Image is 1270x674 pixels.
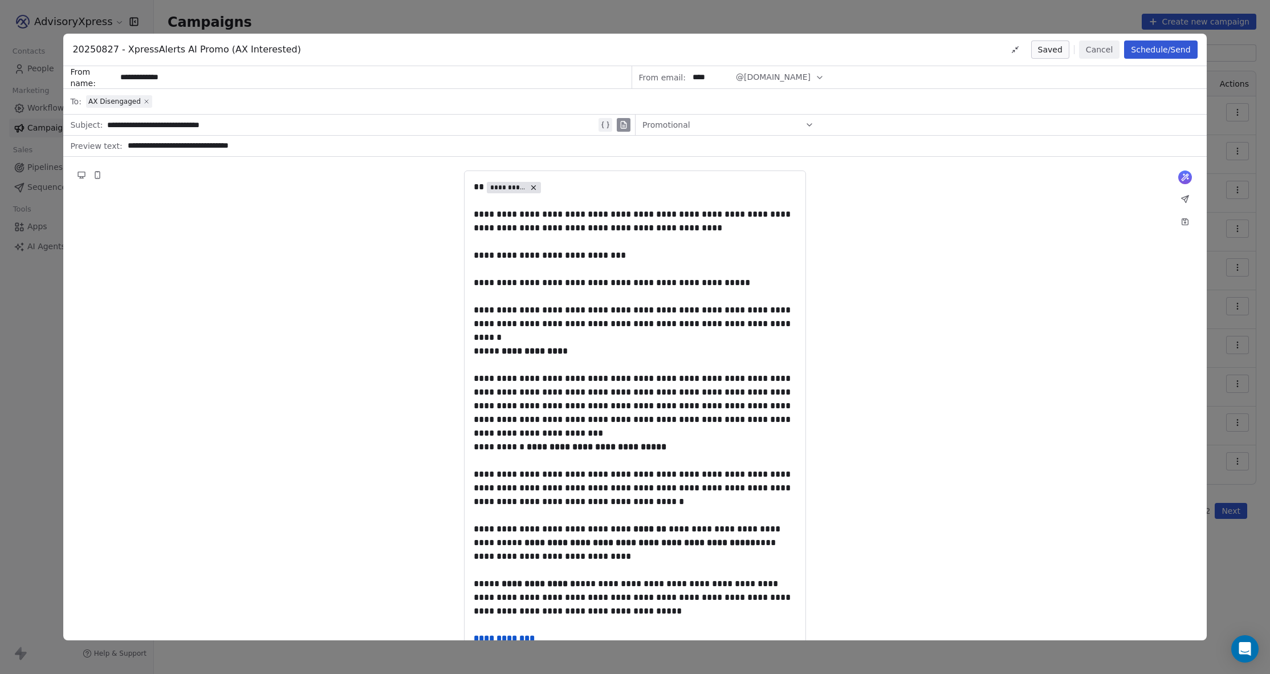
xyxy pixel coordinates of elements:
span: AX Disengaged [88,97,141,106]
span: Subject: [70,119,103,134]
button: Saved [1031,40,1069,59]
span: Promotional [642,119,690,131]
span: 20250827 - XpressAlerts AI Promo (AX Interested) [72,43,300,56]
span: To: [70,96,81,107]
div: Open Intercom Messenger [1231,635,1259,663]
span: From email: [639,72,686,83]
button: Cancel [1079,40,1120,59]
span: Preview text: [70,140,122,155]
span: @[DOMAIN_NAME] [736,71,811,83]
span: From name: [70,66,116,89]
button: Schedule/Send [1124,40,1197,59]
